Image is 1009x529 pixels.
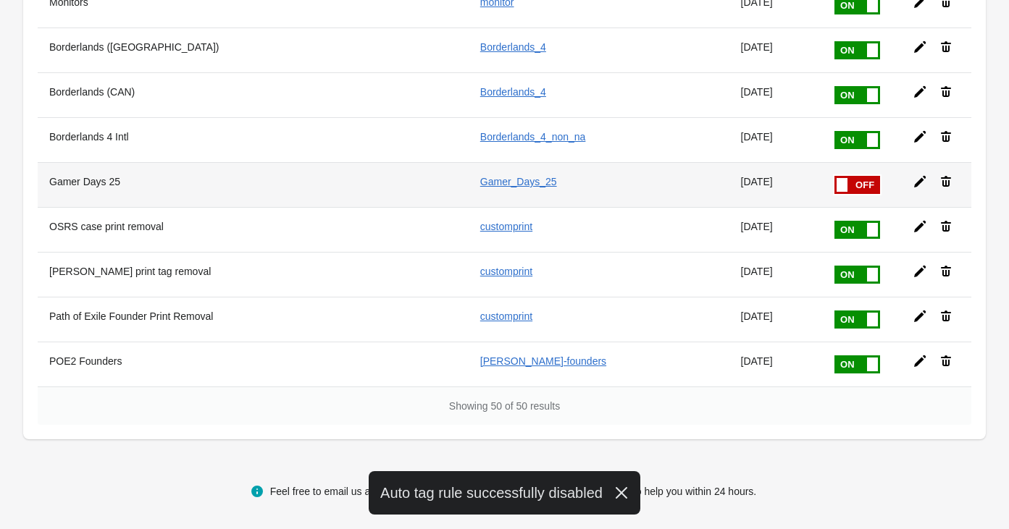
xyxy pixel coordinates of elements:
a: customprint [480,310,532,322]
a: Borderlands_4_non_na [480,131,586,143]
td: [DATE] [729,72,822,117]
th: Borderlands ([GEOGRAPHIC_DATA]) [38,27,469,72]
th: Path of Exile Founder Print Removal [38,297,469,342]
td: [DATE] [729,117,822,162]
td: [DATE] [729,297,822,342]
td: [DATE] [729,27,822,72]
td: [DATE] [729,342,822,386]
th: Gamer Days 25 [38,162,469,207]
div: Showing 50 of 50 results [38,386,971,425]
a: Gamer_Days_25 [480,176,557,187]
th: POE2 Founders [38,342,469,386]
td: [DATE] [729,162,822,207]
a: Borderlands_4 [480,86,546,98]
div: Feel free to email us at we will get in touch to help you within 24 hours. [270,483,757,500]
th: OSRS case print removal [38,207,469,252]
th: [PERSON_NAME] print tag removal [38,252,469,297]
a: customprint [480,266,532,277]
a: [PERSON_NAME]-founders [480,355,606,367]
a: customprint [480,221,532,232]
div: Auto tag rule successfully disabled [369,471,640,515]
th: Borderlands 4 Intl [38,117,469,162]
td: [DATE] [729,207,822,252]
th: Borderlands (CAN) [38,72,469,117]
a: Borderlands_4 [480,41,546,53]
td: [DATE] [729,252,822,297]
